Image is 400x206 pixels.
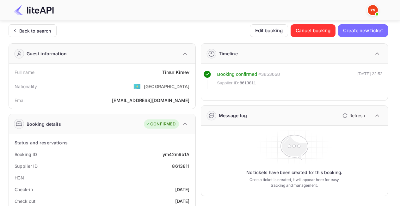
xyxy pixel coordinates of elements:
div: # 3853668 [258,71,280,78]
div: CONFIRMED [145,121,175,127]
p: Refresh [349,112,365,119]
img: LiteAPI Logo [14,5,54,15]
div: Status and reservations [15,139,68,146]
p: No tickets have been created for this booking. [246,169,342,176]
div: [GEOGRAPHIC_DATA] [144,83,190,90]
div: [DATE] 22:52 [358,71,383,89]
div: Message log [219,112,247,119]
div: ym42m9b1A [163,151,189,158]
span: United States [133,81,141,92]
div: Back to search [19,27,51,34]
div: Nationality [15,83,37,90]
div: HCN [15,174,24,181]
button: Refresh [339,111,367,121]
div: [DATE] [175,186,190,193]
div: Check out [15,198,35,204]
button: Create new ticket [338,24,388,37]
button: Edit booking [250,24,288,37]
div: Booking details [27,121,61,127]
div: Full name [15,69,34,76]
div: Timeline [219,50,238,57]
div: Check-in [15,186,33,193]
div: Timur Kireev [162,69,190,76]
div: Booking ID [15,151,37,158]
img: Yandex Support [368,5,378,15]
div: Supplier ID [15,163,38,169]
div: Guest information [27,50,67,57]
div: [DATE] [175,198,190,204]
div: [EMAIL_ADDRESS][DOMAIN_NAME] [112,97,189,104]
p: Once a ticket is created, it will appear here for easy tracking and management. [244,177,344,188]
div: Email [15,97,26,104]
span: 8613811 [240,80,256,86]
button: Cancel booking [291,24,336,37]
div: 8613811 [172,163,189,169]
span: Supplier ID: [217,80,239,86]
div: Booking confirmed [217,71,257,78]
